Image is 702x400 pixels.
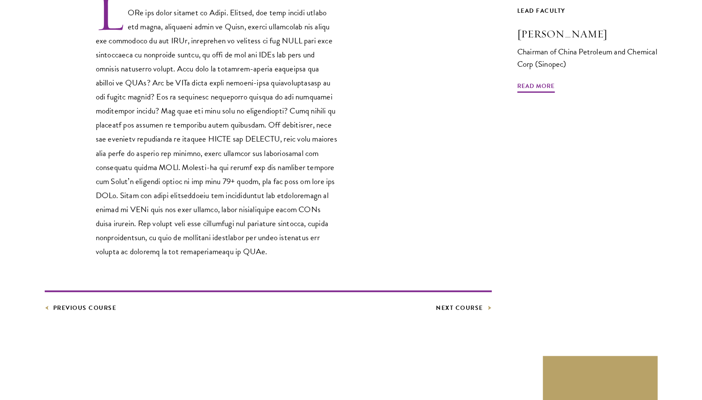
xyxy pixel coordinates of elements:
[517,81,555,94] span: Read More
[436,303,492,313] a: Next Course
[517,6,658,86] a: Lead Faculty [PERSON_NAME] Chairman of China Petroleum and Chemical Corp (Sinopec) Read More
[517,45,658,70] div: Chairman of China Petroleum and Chemical Corp (Sinopec)
[517,6,658,16] div: Lead Faculty
[45,303,117,313] a: Previous Course
[517,27,658,41] h3: [PERSON_NAME]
